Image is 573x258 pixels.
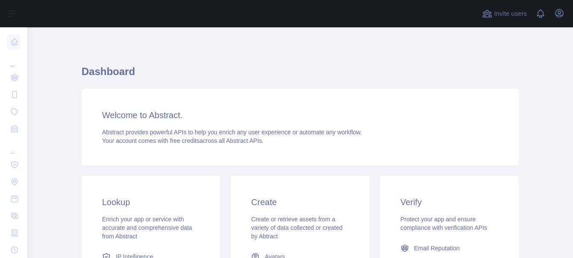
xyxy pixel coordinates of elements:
[82,65,519,85] h1: Dashboard
[414,244,460,252] span: Email Reputation
[170,137,199,144] span: free credits
[480,7,529,20] button: Invite users
[401,196,498,208] h3: Verify
[494,9,527,19] span: Invite users
[7,51,20,68] div: ...
[102,196,200,208] h3: Lookup
[401,216,487,231] span: Protect your app and ensure compliance with verification APIs
[397,241,502,256] a: Email Reputation
[102,129,362,136] span: Abstract provides powerful APIs to help you enrich any user experience or automate any workflow.
[7,138,20,155] div: ...
[251,196,349,208] h3: Create
[102,109,498,121] h3: Welcome to Abstract.
[102,137,263,144] span: Your account comes with across all Abstract APIs.
[251,216,342,240] span: Create or retrieve assets from a variety of data collected or created by Abtract
[102,216,192,240] span: Enrich your app or service with accurate and comprehensive data from Abstract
